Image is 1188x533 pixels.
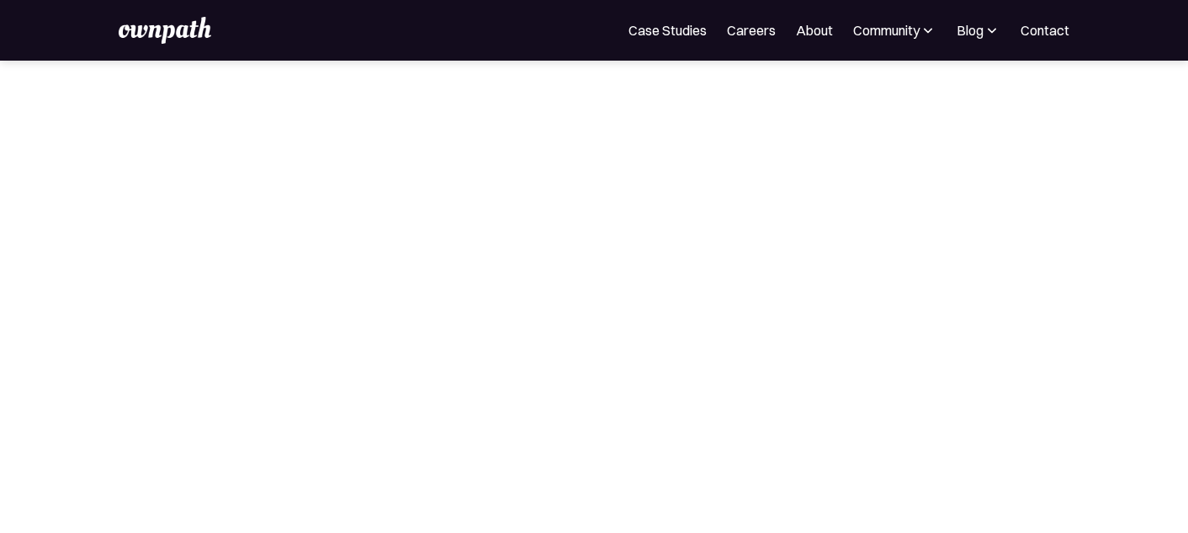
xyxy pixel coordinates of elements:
[628,20,707,40] a: Case Studies
[727,20,776,40] a: Careers
[796,20,833,40] a: About
[853,20,920,40] div: Community
[853,20,936,40] div: Community
[1021,20,1069,40] a: Contact
[957,20,984,40] div: Blog
[957,20,1000,40] div: Blog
